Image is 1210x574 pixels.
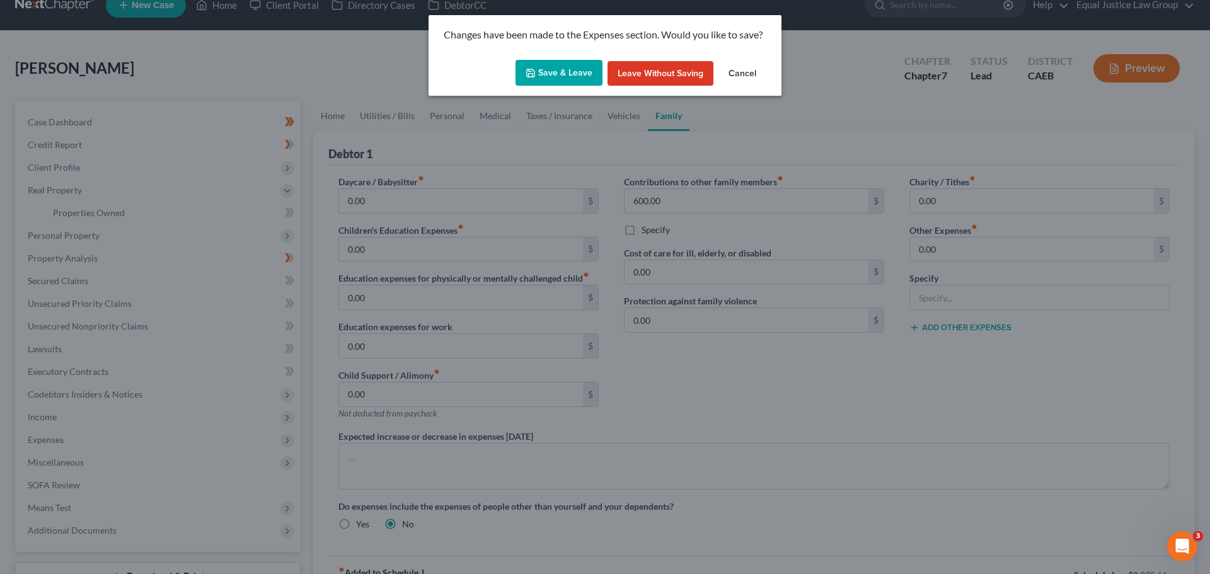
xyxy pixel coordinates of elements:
button: Leave without Saving [608,61,713,86]
p: Changes have been made to the Expenses section. Would you like to save? [444,28,766,42]
iframe: Intercom live chat [1167,531,1197,561]
span: 3 [1193,531,1203,541]
button: Save & Leave [516,60,602,86]
button: Cancel [718,61,766,86]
